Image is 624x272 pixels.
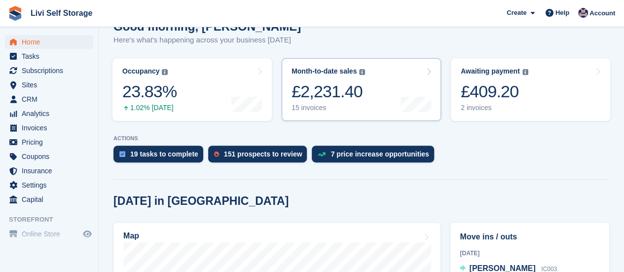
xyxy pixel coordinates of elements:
h2: [DATE] in [GEOGRAPHIC_DATA] [113,194,289,208]
a: 7 price increase opportunities [312,146,439,167]
div: 23.83% [122,81,177,102]
span: Home [22,35,81,49]
span: Analytics [22,107,81,120]
a: menu [5,64,93,78]
a: menu [5,135,93,149]
a: menu [5,178,93,192]
h2: Move ins / outs [460,231,600,243]
img: Jim [578,8,588,18]
a: menu [5,107,93,120]
p: Here's what's happening across your business [DATE] [113,35,301,46]
img: prospect-51fa495bee0391a8d652442698ab0144808aea92771e9ea1ae160a38d050c398.svg [214,151,219,157]
div: 151 prospects to review [224,150,302,158]
div: [DATE] [460,249,600,258]
a: menu [5,193,93,206]
div: 15 invoices [292,104,365,112]
img: task-75834270c22a3079a89374b754ae025e5fb1db73e45f91037f5363f120a921f8.svg [119,151,125,157]
div: £409.20 [461,81,528,102]
span: Help [555,8,569,18]
span: Storefront [9,215,98,225]
img: stora-icon-8386f47178a22dfd0bd8f6a31ec36ba5ce8667c1dd55bd0f319d3a0aa187defe.svg [8,6,23,21]
div: £2,231.40 [292,81,365,102]
a: Occupancy 23.83% 1.02% [DATE] [112,58,272,121]
a: menu [5,49,93,63]
a: menu [5,121,93,135]
img: icon-info-grey-7440780725fd019a000dd9b08b2336e03edf1995a4989e88bcd33f0948082b44.svg [162,69,168,75]
div: Awaiting payment [461,67,520,76]
a: menu [5,150,93,163]
a: menu [5,227,93,241]
a: 19 tasks to complete [113,146,208,167]
a: Preview store [81,228,93,240]
div: 1.02% [DATE] [122,104,177,112]
h2: Map [123,232,139,240]
a: Livi Self Storage [27,5,96,21]
div: 7 price increase opportunities [330,150,429,158]
span: Settings [22,178,81,192]
span: Capital [22,193,81,206]
span: Account [589,8,615,18]
img: icon-info-grey-7440780725fd019a000dd9b08b2336e03edf1995a4989e88bcd33f0948082b44.svg [522,69,528,75]
span: CRM [22,92,81,106]
img: price_increase_opportunities-93ffe204e8149a01c8c9dc8f82e8f89637d9d84a8eef4429ea346261dce0b2c0.svg [318,152,326,156]
div: Month-to-date sales [292,67,357,76]
a: 151 prospects to review [208,146,312,167]
span: Sites [22,78,81,92]
div: Occupancy [122,67,159,76]
span: Pricing [22,135,81,149]
span: Invoices [22,121,81,135]
a: menu [5,35,93,49]
p: ACTIONS [113,135,609,142]
a: menu [5,78,93,92]
a: Month-to-date sales £2,231.40 15 invoices [282,58,441,121]
div: 2 invoices [461,104,528,112]
span: Subscriptions [22,64,81,78]
span: Tasks [22,49,81,63]
span: Online Store [22,227,81,241]
span: Insurance [22,164,81,178]
span: Coupons [22,150,81,163]
a: menu [5,164,93,178]
a: menu [5,92,93,106]
img: icon-info-grey-7440780725fd019a000dd9b08b2336e03edf1995a4989e88bcd33f0948082b44.svg [359,69,365,75]
div: 19 tasks to complete [130,150,198,158]
span: Create [507,8,526,18]
a: Awaiting payment £409.20 2 invoices [451,58,610,121]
